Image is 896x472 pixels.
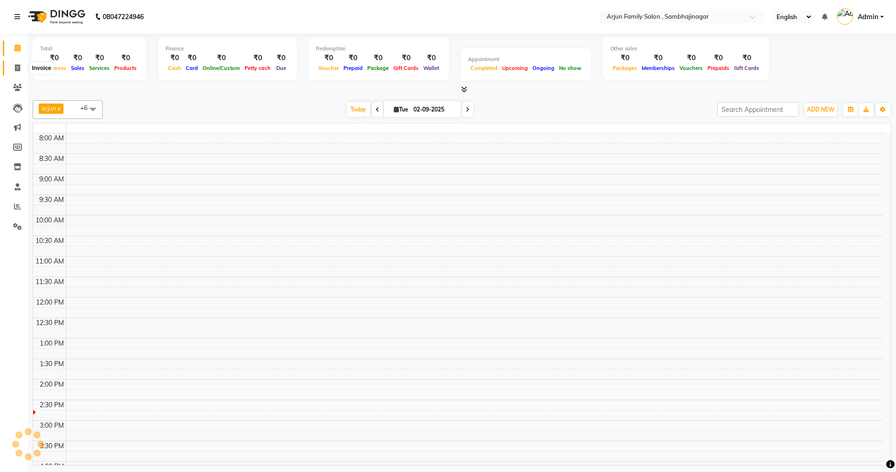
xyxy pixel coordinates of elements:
[38,421,66,430] div: 3:00 PM
[87,65,112,71] span: Services
[242,65,273,71] span: Petty cash
[557,65,584,71] span: No show
[805,103,837,116] button: ADD NEW
[38,359,66,369] div: 1:30 PM
[365,65,391,71] span: Package
[705,53,732,63] div: ₹0
[40,45,139,53] div: Total
[677,53,705,63] div: ₹0
[80,104,95,111] span: +6
[732,53,762,63] div: ₹0
[717,102,799,117] input: Search Appointment
[274,65,288,71] span: Due
[24,4,88,30] img: logo
[200,65,242,71] span: Online/Custom
[38,380,66,389] div: 2:00 PM
[166,53,183,63] div: ₹0
[421,53,441,63] div: ₹0
[112,53,139,63] div: ₹0
[391,65,421,71] span: Gift Cards
[807,106,834,113] span: ADD NEW
[242,53,273,63] div: ₹0
[610,45,762,53] div: Other sales
[273,53,289,63] div: ₹0
[183,53,200,63] div: ₹0
[341,53,365,63] div: ₹0
[610,53,639,63] div: ₹0
[56,104,61,112] a: x
[365,53,391,63] div: ₹0
[530,65,557,71] span: Ongoing
[37,174,66,184] div: 9:00 AM
[347,102,370,117] span: Today
[316,65,341,71] span: Voucher
[858,12,878,22] span: Admin
[468,56,584,63] div: Appointment
[316,53,341,63] div: ₹0
[391,53,421,63] div: ₹0
[112,65,139,71] span: Products
[69,53,87,63] div: ₹0
[341,65,365,71] span: Prepaid
[37,133,66,143] div: 8:00 AM
[316,45,441,53] div: Redemption
[705,65,732,71] span: Prepaids
[837,8,853,25] img: Admin
[37,195,66,205] div: 9:30 AM
[34,298,66,307] div: 12:00 PM
[732,65,762,71] span: Gift Cards
[421,65,441,71] span: Wallet
[468,65,500,71] span: Completed
[34,215,66,225] div: 10:00 AM
[34,318,66,328] div: 12:30 PM
[639,53,677,63] div: ₹0
[40,53,69,63] div: ₹0
[38,400,66,410] div: 2:30 PM
[639,65,677,71] span: Memberships
[500,65,530,71] span: Upcoming
[87,53,112,63] div: ₹0
[42,104,56,112] span: arjun
[200,53,242,63] div: ₹0
[34,257,66,266] div: 11:00 AM
[37,154,66,164] div: 8:30 AM
[183,65,200,71] span: Card
[103,4,144,30] b: 08047224946
[34,236,66,246] div: 10:30 AM
[29,62,53,74] div: Invoice
[677,65,705,71] span: Vouchers
[34,277,66,287] div: 11:30 AM
[610,65,639,71] span: Packages
[392,106,411,113] span: Tue
[69,65,87,71] span: Sales
[411,103,457,117] input: 2025-09-02
[166,65,183,71] span: Cash
[38,339,66,348] div: 1:00 PM
[166,45,289,53] div: Finance
[38,441,66,451] div: 3:30 PM
[38,462,66,472] div: 4:00 PM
